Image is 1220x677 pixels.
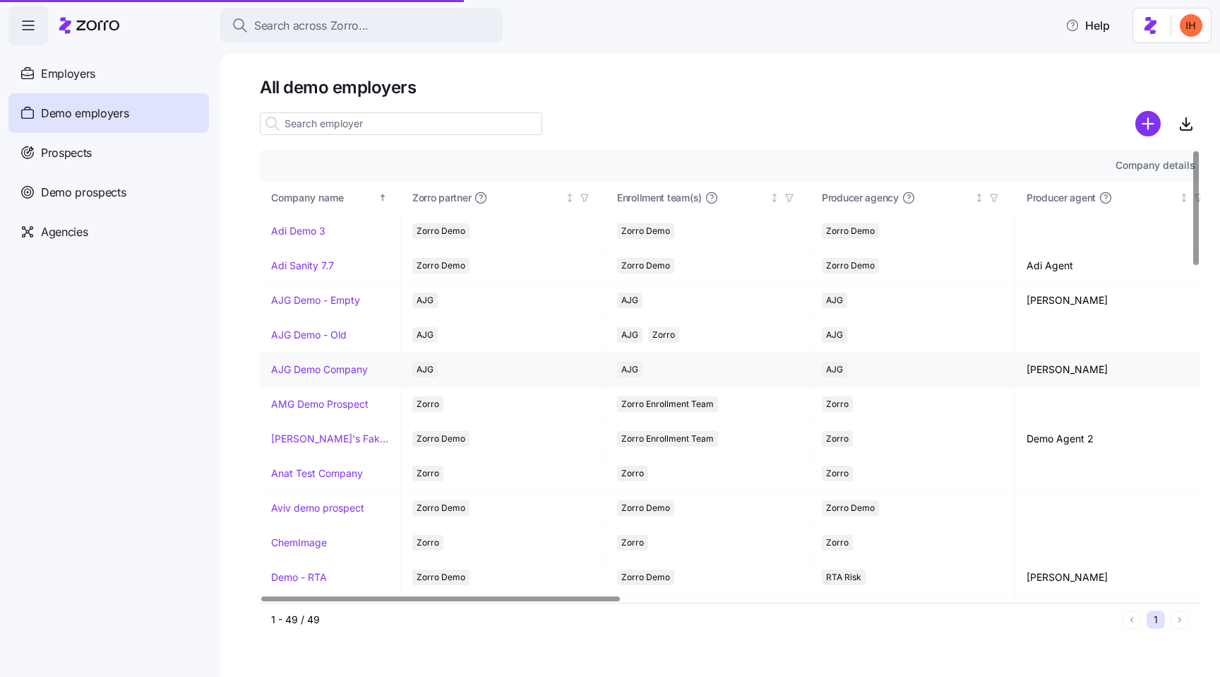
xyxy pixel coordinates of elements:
span: AJG [417,362,433,377]
th: Producer agentNot sorted [1015,182,1220,214]
span: Zorro Demo [621,570,670,585]
span: Zorro Demo [621,223,670,239]
a: AJG Demo - Old [271,328,347,342]
span: Zorro Demo [826,500,875,516]
td: [PERSON_NAME] [1015,560,1220,595]
span: Zorro [621,466,644,481]
th: Zorro partnerNot sorted [401,182,606,214]
div: Company name [271,190,376,206]
span: AJG [826,362,843,377]
a: Demo - RTA [271,570,327,584]
span: Demo employers [41,105,129,122]
th: Enrollment team(s)Not sorted [606,182,811,214]
a: AJG Demo - Empty [271,293,360,307]
a: Anat Test Company [271,466,363,481]
span: Zorro [826,431,849,447]
span: Zorro Demo [417,570,465,585]
a: [PERSON_NAME]'s Fake Company [271,432,389,446]
span: Zorro Demo [417,500,465,516]
span: Zorro Demo [417,223,465,239]
a: AMG Demo Prospect [271,397,369,411]
span: Zorro [826,396,849,412]
td: Adi Agent [1015,249,1220,283]
button: Help [1054,11,1121,40]
span: Zorro Demo [621,500,670,516]
span: Zorro [652,327,675,343]
span: Zorro [417,535,439,551]
td: [PERSON_NAME] [1015,283,1220,318]
a: ChemImage [271,536,327,550]
span: Zorro Demo [826,258,875,273]
a: Adi Demo 3 [271,224,325,238]
span: Zorro Demo [621,258,670,273]
span: Agencies [41,223,88,241]
span: AJG [417,293,433,308]
div: Sorted ascending [378,193,388,203]
span: Employers [41,65,95,83]
span: Zorro Enrollment Team [621,396,714,412]
span: Zorro [417,396,439,412]
span: AJG [417,327,433,343]
span: Zorro Demo [417,258,465,273]
span: AJG [621,327,638,343]
div: Not sorted [974,193,984,203]
a: Adi Sanity 7.7 [271,259,334,273]
td: [PERSON_NAME] [1015,353,1220,387]
a: Demo employers [8,93,209,133]
input: Search employer [260,112,542,135]
span: Zorro Demo [826,223,875,239]
div: Not sorted [1179,193,1189,203]
button: Search across Zorro... [220,8,503,42]
span: AJG [826,327,843,343]
span: Producer agency [822,191,899,205]
th: Company nameSorted ascending [260,182,401,214]
span: Producer agent [1027,191,1096,205]
th: Producer agencyNot sorted [811,182,1015,214]
span: Zorro [417,466,439,481]
span: AJG [621,293,638,308]
div: Not sorted [565,193,575,203]
span: Zorro [621,535,644,551]
div: Not sorted [770,193,779,203]
span: Zorro partner [412,191,471,205]
a: AJG Demo Company [271,363,368,377]
span: Enrollment team(s) [617,191,702,205]
button: Next page [1171,611,1189,629]
h1: All demo employers [260,76,1200,98]
span: AJG [621,362,638,377]
div: 1 - 49 / 49 [271,613,1117,627]
button: Previous page [1123,611,1141,629]
a: Agencies [8,212,209,252]
img: f3711480c2c985a33e19d88a07d4c111 [1180,14,1202,37]
span: Prospects [41,144,92,162]
a: Demo prospects [8,172,209,212]
a: Employers [8,54,209,93]
span: Zorro Enrollment Team [621,431,714,447]
span: Help [1065,17,1110,34]
span: Zorro Demo [417,431,465,447]
span: RTA Risk [826,570,861,585]
a: Prospects [8,133,209,172]
span: Zorro [826,466,849,481]
span: AJG [826,293,843,308]
a: Aviv demo prospect [271,501,364,515]
span: Search across Zorro... [254,17,369,35]
svg: add icon [1135,111,1161,136]
button: 1 [1147,611,1165,629]
td: Demo Agent 2 [1015,422,1220,457]
span: Demo prospects [41,184,126,201]
span: Zorro [826,535,849,551]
